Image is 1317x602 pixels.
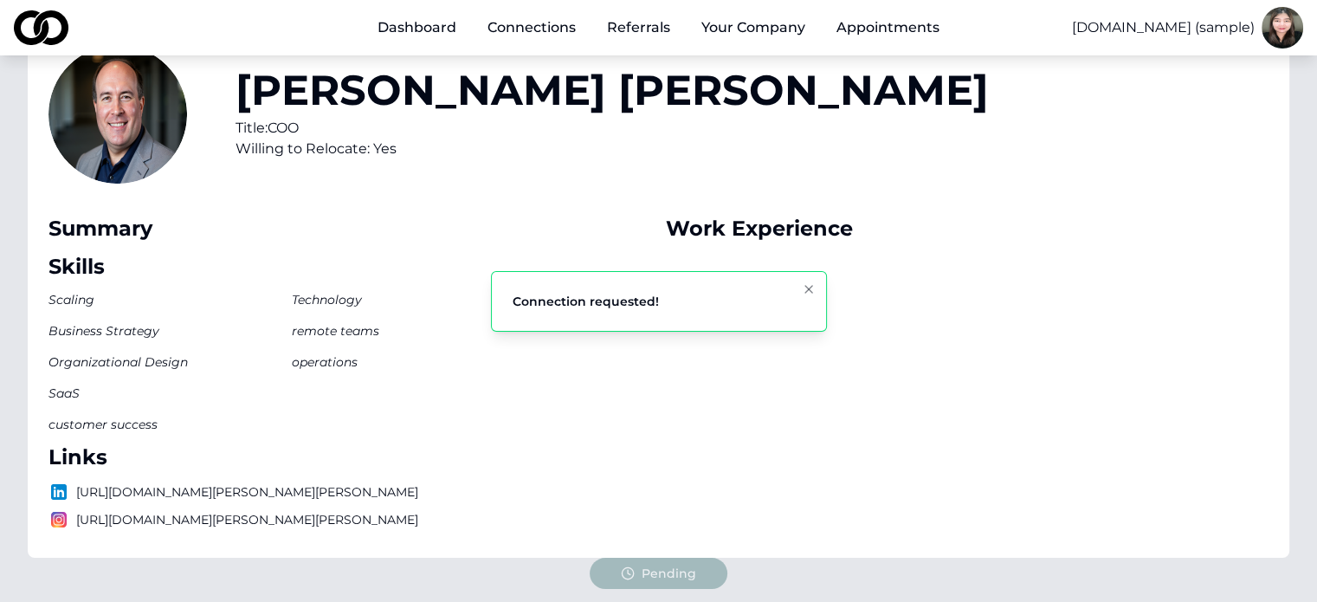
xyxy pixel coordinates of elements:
div: remote teams [292,322,379,340]
p: [URL][DOMAIN_NAME][PERSON_NAME][PERSON_NAME] [48,482,652,502]
img: f0aa5465-e1ec-4a53-a3e0-fb66893c0a53-6801cd7053a99312949afa98-HeadshotPro-profile_picture.png [48,45,187,184]
div: Business Strategy [48,322,188,340]
nav: Main [364,10,953,45]
a: Dashboard [364,10,470,45]
div: customer success [48,416,188,433]
div: Organizational Design [48,353,188,371]
div: Skills [48,253,652,281]
h1: [PERSON_NAME] [PERSON_NAME] [236,69,989,111]
img: c5a994b8-1df4-4c55-a0c5-fff68abd3c00-Kim%20Headshot-profile_picture.jpg [1262,7,1303,49]
div: Links [48,443,652,471]
a: Connections [474,10,590,45]
a: Appointments [823,10,953,45]
div: operations [292,353,379,371]
div: SaaS [48,385,188,402]
div: Summary [48,215,652,243]
img: logo [48,482,69,502]
a: Referrals [593,10,684,45]
img: logo [48,509,69,530]
div: Scaling [48,291,188,308]
button: Your Company [688,10,819,45]
div: Technology [292,291,379,308]
div: Title: COO [236,118,989,139]
button: [DOMAIN_NAME] (sample) [1072,17,1255,38]
img: logo [14,10,68,45]
p: [URL][DOMAIN_NAME][PERSON_NAME][PERSON_NAME] [48,509,652,530]
div: Work Experience [666,215,1269,243]
div: Willing to Relocate: Yes [236,139,989,159]
div: Connection requested! [513,293,659,310]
